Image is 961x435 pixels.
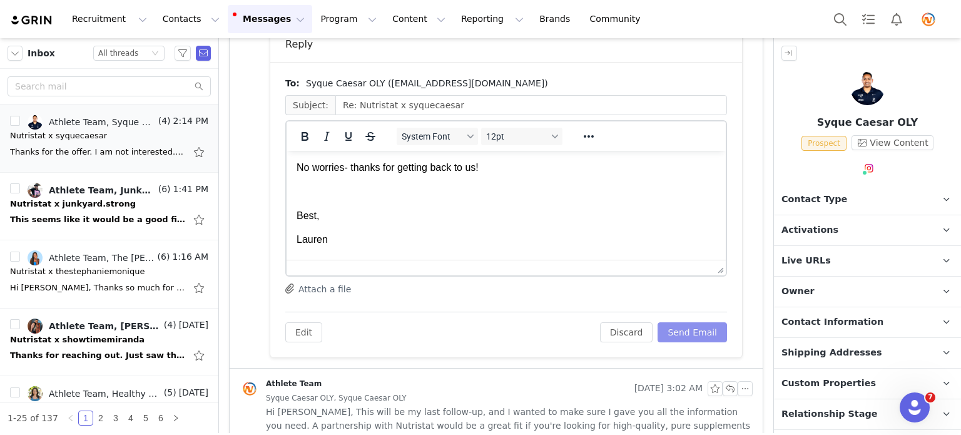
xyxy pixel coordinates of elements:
[139,411,153,425] a: 5
[864,163,874,173] img: instagram.svg
[64,5,155,33] button: Recruitment
[338,128,359,145] button: Underline
[14,55,488,65] div: Hi [PERSON_NAME],
[14,165,488,185] div: There's no pressure at all, but if this sounds like something you'd be interested in, just reply ...
[5,45,488,55] div: [DATE][DATE] 3:02 AM Athlete Team < > wrote:
[360,128,381,145] button: Strikethrough
[240,379,322,399] a: Athlete Team
[8,76,211,96] input: Search mail
[5,25,488,35] div: All the best,
[28,47,55,60] span: Inbox
[781,285,815,299] span: Owner
[28,183,156,198] a: Athlete Team, Junkyard Strength Systems
[313,5,384,33] button: Program
[5,5,488,35] div: Thanks for the offer. I am not interested.
[316,128,337,145] button: Italic
[294,128,315,145] button: Bold
[154,411,168,425] a: 6
[28,319,43,334] img: 93d43af0-0552-479b-8f88-c19b8f6546a5--s.jpg
[240,379,260,399] img: d1d2d5f2-82a1-4fb7-b090-08060fbd65af.png
[67,414,74,422] i: icon: left
[10,334,145,346] div: Nutristat x showtimemiranda
[124,411,138,425] a: 4
[285,77,300,90] span: To:
[63,411,78,426] li: Previous Page
[582,5,654,33] a: Community
[306,77,548,90] span: Syque Caesar OLY ([EMAIL_ADDRESS][DOMAIN_NAME])
[49,321,161,331] div: Athlete Team, [PERSON_NAME]
[10,213,185,226] div: This seems like it would be a good fit. Allow me to look over your product line and see what the ...
[781,223,838,237] span: Activations
[29,285,178,295] a: [EMAIL_ADDRESS][DOMAIN_NAME]
[911,9,951,29] button: Profile
[154,45,302,55] a: [EMAIL_ADDRESS][DOMAIN_NAME]
[781,193,847,207] span: Contact Type
[850,71,885,105] img: Syque Caesar OLY
[658,322,727,342] button: Send Email
[14,145,488,155] div: - **Community:** The opportunity to connect with other high-performing athletes and fitness enthu...
[486,131,547,141] span: 12pt
[826,5,854,33] button: Search
[14,125,488,135] div: - **Free monthly products:** A continuous supply of our scientifically-developed supplements.
[196,46,211,61] span: Send Email
[28,319,161,334] a: Athlete Team, [PERSON_NAME]
[168,411,183,426] li: Next Page
[14,215,488,225] div: [PERSON_NAME]
[883,5,910,33] button: Notifications
[578,128,599,145] button: Reveal or hide additional toolbar items
[781,254,831,268] span: Live URLs
[195,82,203,91] i: icon: search
[109,411,123,425] a: 3
[855,5,882,33] a: Tasks
[28,115,43,130] img: 72ac374d-8178-41e9-ba99-56eecdc792e8--s.jpg
[285,322,322,342] button: Edit
[138,411,153,426] li: 5
[108,411,123,426] li: 3
[94,411,108,425] a: 2
[49,253,155,263] div: Athlete Team, The [PERSON_NAME] [PERSON_NAME]
[28,115,156,130] a: Athlete Team, Syque Caesar OLY
[10,14,54,26] img: grin logo
[925,392,935,402] span: 7
[266,379,322,389] div: Athlete Team
[14,75,488,85] div: This will be my last follow-up, and I wanted to make sure I gave you all the information you need.
[634,381,703,396] span: [DATE] 3:02 AM
[285,281,351,296] button: Attach a file
[28,250,43,265] img: 5b11dc9f-1176-4ec5-b556-8f53e9eaad80.jpg
[49,117,156,127] div: Athlete Team, Syque Caesar OLY
[14,225,488,235] div: Digital Marketing Manager, Nutristat
[172,414,180,422] i: icon: right
[5,275,488,285] div: Phone: [PHONE_NUMBER]
[781,407,878,421] span: Relationship Stage
[10,349,185,362] div: Thanks for reaching out. Just saw this email. Is there a due date for this invitation because I n...
[14,95,488,115] div: A partnership with Nutristat would be a great fit if you're looking for high-quality, pure supple...
[78,411,93,426] li: 1
[28,386,43,401] img: 303732c0-b21c-47eb-a36c-b6950b67558c--s.jpg
[801,136,847,151] span: Prospect
[713,260,726,275] div: Press the Up and Down arrow keys to resize the editor.
[10,146,185,158] div: Thanks for the offer. I am not interested. All the best, On Tue, Sep 30, 2025 at 3:02 AM Athlete ...
[98,46,138,60] div: All threads
[900,392,930,422] iframe: Intercom live chat
[151,49,159,58] i: icon: down
[28,386,161,401] a: Athlete Team, Healthy n' Glo-ing
[10,198,136,210] div: Nutristat x junkyard.strong
[600,322,653,342] button: Discard
[28,250,155,265] a: Athlete Team, The [PERSON_NAME] [PERSON_NAME]
[153,411,168,426] li: 6
[266,391,407,405] span: Syque Caesar OLY, Syque Caesar OLY
[481,128,562,145] button: Font sizes
[852,135,933,150] button: View Content
[8,411,58,426] li: 1-25 of 137
[28,183,43,198] img: 6e1c6033-03c1-4ee9-97f6-4d651580b468.jpg
[532,5,581,33] a: Brands
[10,282,185,294] div: Hi Lauren, Thanks so much for the detailed breakdown, I really appreciate the transparency and al...
[123,411,138,426] li: 4
[5,285,488,295] div: Email:
[397,128,478,145] button: Fonts
[287,151,726,260] iframe: Rich Text Area
[79,411,93,425] a: 1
